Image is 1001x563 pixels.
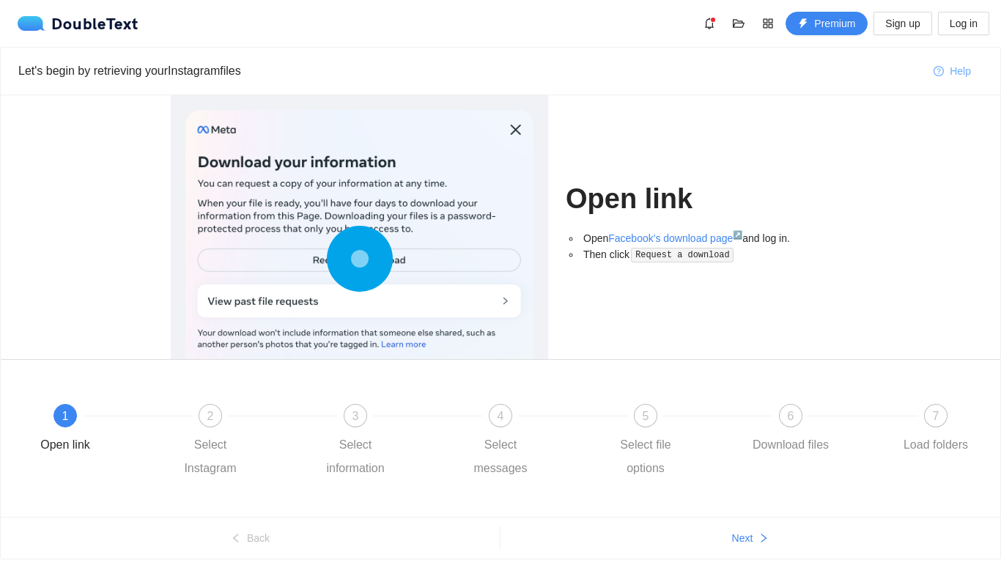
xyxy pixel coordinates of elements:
[788,410,794,422] span: 6
[631,248,734,262] code: Request a download
[748,404,893,457] div: 6Download files
[313,404,458,480] div: 3Select information
[904,433,968,457] div: Load folders
[893,404,978,457] div: 7Load folders
[728,18,750,29] span: folder-open
[922,59,983,83] button: question-circleHelp
[608,232,742,244] a: Facebook's download page↗
[18,62,922,80] div: Let's begin by retrieving your Instagram files
[758,533,769,545] span: right
[786,12,868,35] button: thunderboltPremium
[580,230,830,246] li: Open and log in.
[733,230,742,239] sup: ↗
[18,16,51,31] img: logo
[732,530,753,546] span: Next
[207,410,214,422] span: 2
[753,433,829,457] div: Download files
[1,526,500,550] button: leftBack
[498,410,504,422] span: 4
[814,15,855,32] span: Premium
[756,12,780,35] button: appstore
[757,18,779,29] span: appstore
[18,16,138,31] a: logoDoubleText
[643,410,649,422] span: 5
[168,404,313,480] div: 2Select Instagram
[500,526,1000,550] button: Nextright
[458,433,543,480] div: Select messages
[698,12,721,35] button: bell
[698,18,720,29] span: bell
[933,410,939,422] span: 7
[23,404,168,457] div: 1Open link
[727,12,750,35] button: folder-open
[18,16,138,31] div: DoubleText
[938,12,989,35] button: Log in
[313,433,398,480] div: Select information
[950,63,971,79] span: Help
[934,66,944,78] span: question-circle
[580,246,830,263] li: Then click
[168,433,253,480] div: Select Instagram
[950,15,978,32] span: Log in
[798,18,808,30] span: thunderbolt
[873,12,931,35] button: Sign up
[40,433,90,457] div: Open link
[603,404,748,480] div: 5Select file options
[603,433,688,480] div: Select file options
[352,410,359,422] span: 3
[62,410,69,422] span: 1
[885,15,920,32] span: Sign up
[566,182,830,216] h1: Open link
[458,404,603,480] div: 4Select messages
